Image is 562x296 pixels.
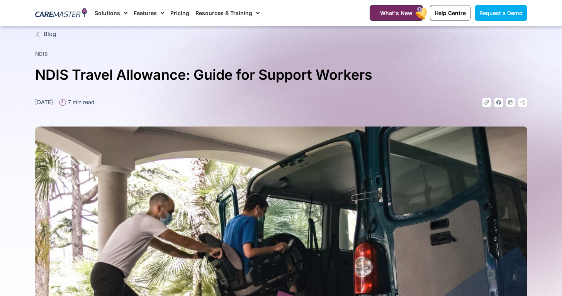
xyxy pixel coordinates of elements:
h1: NDIS Travel Allowance: Guide for Support Workers [35,63,527,86]
a: Help Centre [430,5,470,21]
span: Blog [42,30,56,39]
a: What's New [370,5,423,21]
span: 7 min read [66,98,95,106]
span: What's New [380,10,413,16]
span: Request a Demo [479,10,523,16]
a: NDIS [35,51,48,57]
time: [DATE] [35,99,53,105]
span: Help Centre [435,10,466,16]
img: CareMaster Logo [35,7,87,19]
a: Request a Demo [475,5,527,21]
a: Blog [35,30,527,39]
